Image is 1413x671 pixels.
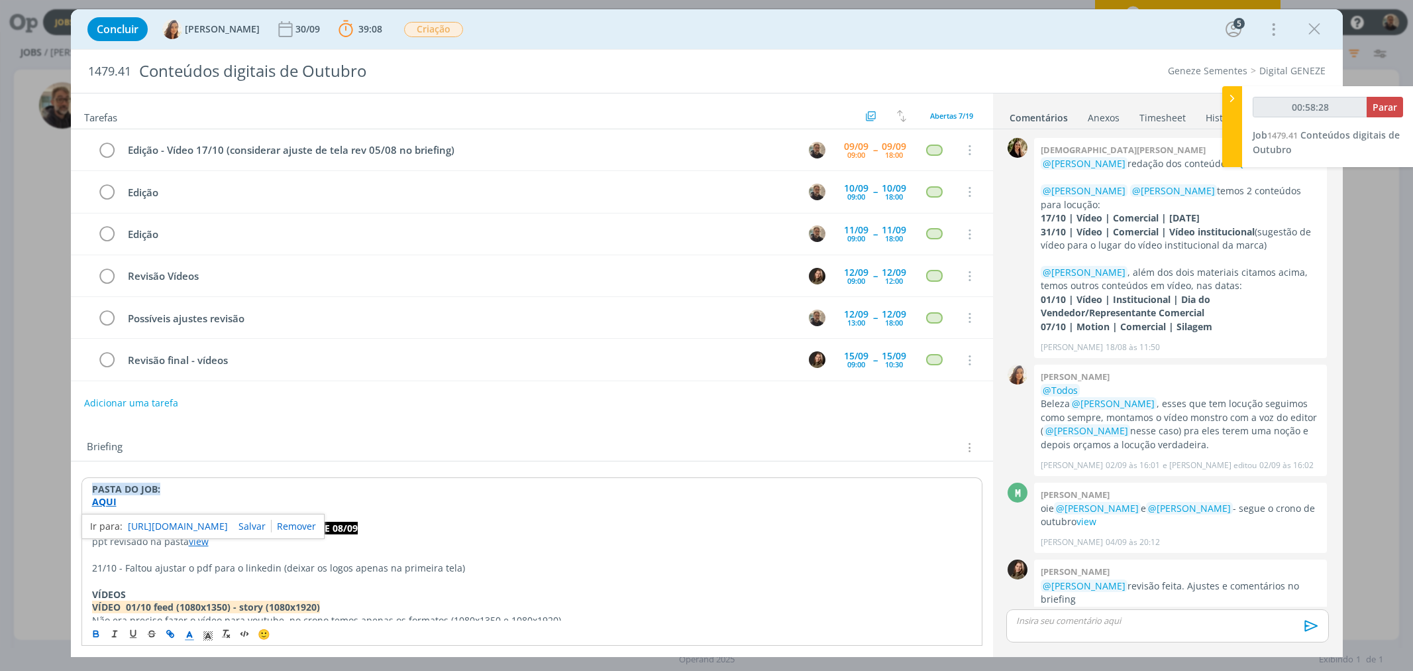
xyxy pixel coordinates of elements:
[123,310,797,327] div: Possíveis ajustes revisão
[1009,105,1069,125] a: Comentários
[873,187,877,196] span: --
[1253,129,1400,156] span: Conteúdos digitais de Outubro
[873,355,877,365] span: --
[1041,225,1255,238] strong: 31/10 | Vídeo | Comercial | Vídeo institucional
[930,111,973,121] span: Abertas 7/19
[199,626,217,642] span: Cor de Fundo
[92,535,972,548] p: ppt revisado na pasta
[873,229,877,239] span: --
[808,308,827,328] button: R
[844,268,868,277] div: 12/09
[885,319,903,326] div: 18:00
[1139,105,1186,125] a: Timesheet
[1008,365,1027,385] img: V
[128,518,228,535] a: [URL][DOMAIN_NAME]
[1041,144,1206,156] b: [DEMOGRAPHIC_DATA][PERSON_NAME]
[87,17,148,41] button: Concluir
[847,319,865,326] div: 13:00
[1056,502,1139,515] span: @[PERSON_NAME]
[403,21,464,38] button: Criação
[185,25,260,34] span: [PERSON_NAME]
[254,626,273,642] button: 🙂
[847,151,865,158] div: 09:00
[123,268,797,284] div: Revisão Vídeos
[1253,129,1400,156] a: Job1479.41Conteúdos digitais de Outubro
[1045,424,1128,437] span: @[PERSON_NAME]
[882,184,906,193] div: 10/09
[1041,266,1320,293] p: , além dos dois materiais citamos acima, temos outros conteúdos em vídeo, nas datas:
[71,9,1343,657] div: dialog
[882,225,906,235] div: 11/09
[87,439,123,456] span: Briefing
[882,310,906,319] div: 12/09
[1106,459,1160,471] span: 02/09 às 16:01
[882,351,906,361] div: 15/09
[809,225,825,242] img: R
[123,142,797,158] div: Edição - Vídeo 17/10 (considerar ajuste de tela rev 05/08 no briefing)
[189,535,209,548] a: view
[1043,184,1125,197] span: @[PERSON_NAME]
[1043,579,1125,592] span: @[PERSON_NAME]
[1041,371,1110,383] b: [PERSON_NAME]
[1267,129,1298,141] span: 1479.41
[404,22,463,37] span: Criação
[1259,64,1326,77] a: Digital GENEZE
[1041,579,1320,607] p: revisão feita. Ajustes e comentários no briefing
[1008,560,1027,579] img: J
[1041,212,1200,224] strong: 17/10 | Vídeo | Comercial | [DATE]
[123,226,797,243] div: Edição
[1041,157,1320,170] p: redação dos conteúdos .
[97,24,138,34] span: Concluir
[809,268,825,284] img: J
[885,193,903,200] div: 18:00
[92,588,126,601] strong: VÍDEOS
[808,140,827,160] button: R
[92,483,160,495] strong: PASTA DO JOB:
[885,361,903,368] div: 10:30
[808,182,827,202] button: R
[1223,19,1244,40] button: 5
[847,235,865,242] div: 09:00
[1041,225,1320,253] p: (sugestão de vídeo para o lugar do vídeo institucional da marca)
[1041,184,1320,212] p: temos 2 conteúdos para locução:
[1106,536,1160,548] span: 04/09 às 20:12
[847,361,865,368] div: 09:00
[358,23,382,35] span: 39:08
[162,19,182,39] img: V
[1041,397,1320,452] p: Beleza , esses que tem locução seguimos como sempre, montamos o vídeo monstro com a voz do editor...
[88,64,131,79] span: 1479.41
[1205,105,1245,125] a: Histórico
[1041,489,1110,501] b: [PERSON_NAME]
[1132,184,1215,197] span: @[PERSON_NAME]
[1043,384,1078,396] span: @Todos
[808,224,827,244] button: R
[897,110,906,122] img: arrow-down-up.svg
[1163,459,1257,471] span: e [PERSON_NAME] editou
[83,391,179,415] button: Adicionar uma tarefa
[180,626,199,642] span: Cor do Texto
[1041,293,1210,319] strong: 01/10 | Vídeo | Institucional | Dia do Vendedor/Representante Comercial
[844,142,868,151] div: 09/09
[885,151,903,158] div: 18:00
[1041,459,1103,471] p: [PERSON_NAME]
[92,495,117,508] a: AQUI
[885,235,903,242] div: 18:00
[1008,138,1027,158] img: C
[1043,266,1125,278] span: @[PERSON_NAME]
[1233,18,1245,29] div: 5
[92,614,972,627] p: Não era preciso fazer o vídeo para youtube, no crono temos apenas os formatos (1080x1350 e 1080x1...
[844,184,868,193] div: 10/09
[123,352,797,369] div: Revisão final - vídeos
[873,145,877,154] span: --
[1088,111,1120,125] div: Anexos
[92,601,320,613] strong: VÍDEO 01/10 feed (1080x1350) - story (1080x1920)
[809,351,825,368] img: J
[1041,320,1212,333] strong: 07/10 | Motion | Comercial | Silagem
[882,268,906,277] div: 12/09
[809,142,825,158] img: R
[809,310,825,326] img: R
[1008,483,1027,503] div: M
[1041,502,1320,529] p: oie e - segue o crono de outubro
[847,193,865,200] div: 09:00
